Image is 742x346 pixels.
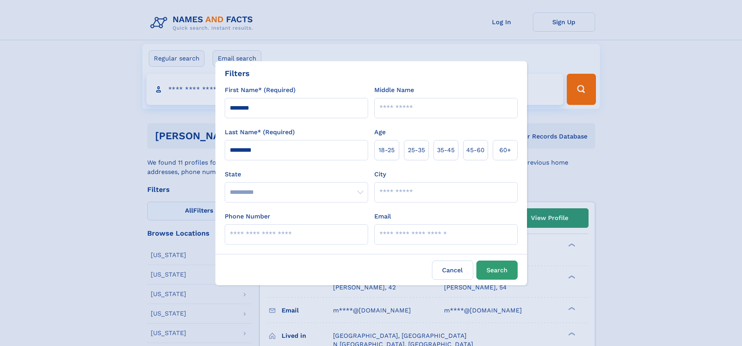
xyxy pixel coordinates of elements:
[379,145,395,155] span: 18‑25
[476,261,518,280] button: Search
[432,261,473,280] label: Cancel
[374,170,386,179] label: City
[374,212,391,221] label: Email
[225,67,250,79] div: Filters
[374,85,414,95] label: Middle Name
[225,170,368,179] label: State
[499,145,511,155] span: 60+
[437,145,455,155] span: 35‑45
[225,85,296,95] label: First Name* (Required)
[225,212,270,221] label: Phone Number
[408,145,425,155] span: 25‑35
[225,128,295,137] label: Last Name* (Required)
[374,128,386,137] label: Age
[466,145,485,155] span: 45‑60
